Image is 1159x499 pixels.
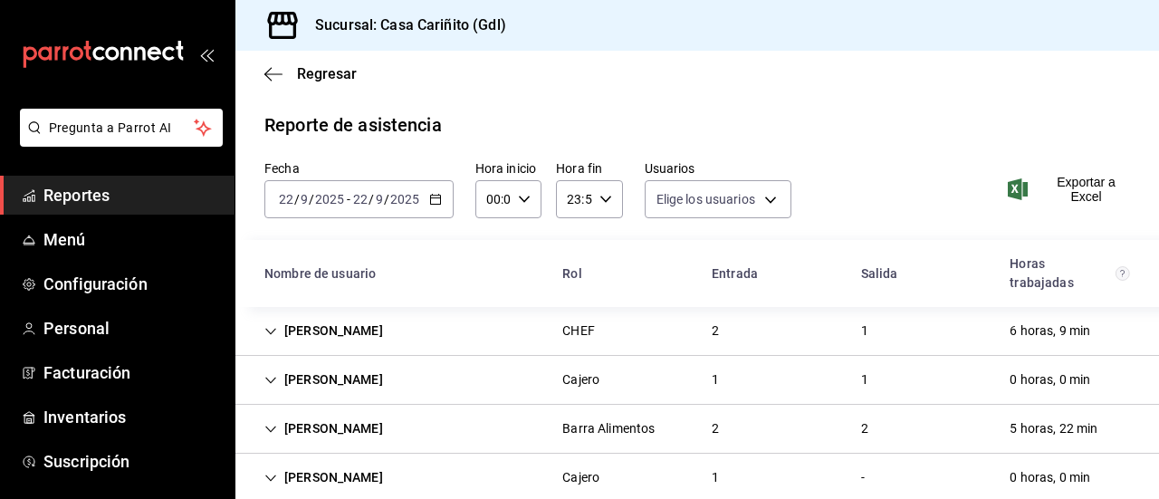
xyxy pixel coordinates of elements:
span: / [384,192,389,206]
label: Hora inicio [475,162,541,175]
span: Elige los usuarios [656,190,755,208]
span: Suscripción [43,449,220,474]
div: Cell [250,412,398,446]
button: open_drawer_menu [199,47,214,62]
div: Cell [250,461,398,494]
div: Head [235,240,1159,307]
div: Cell [548,461,614,494]
input: -- [278,192,294,206]
div: Cell [548,314,609,348]
div: Cajero [562,370,599,389]
div: Row [235,405,1159,454]
span: - [347,192,350,206]
span: Facturación [43,360,220,385]
div: HeadCell [548,257,697,291]
div: HeadCell [697,257,847,291]
label: Hora fin [556,162,622,175]
div: Cajero [562,468,599,487]
span: Pregunta a Parrot AI [49,119,195,138]
span: Personal [43,316,220,341]
div: Cell [250,363,398,397]
div: Cell [250,314,398,348]
div: HeadCell [995,247,1145,300]
div: Cell [995,314,1105,348]
div: Cell [847,363,883,397]
input: -- [352,192,369,206]
input: -- [300,192,309,206]
div: HeadCell [847,257,996,291]
span: Configuración [43,272,220,296]
label: Fecha [264,162,454,175]
input: -- [375,192,384,206]
a: Pregunta a Parrot AI [13,131,223,150]
button: Exportar a Excel [1011,175,1130,204]
div: Cell [697,461,733,494]
div: Cell [548,363,614,397]
div: Cell [995,363,1105,397]
span: Regresar [297,65,357,82]
div: Cell [847,412,883,446]
span: Menú [43,227,220,252]
span: Inventarios [43,405,220,429]
span: / [369,192,374,206]
button: Regresar [264,65,357,82]
div: Reporte de asistencia [264,111,442,139]
span: / [309,192,314,206]
svg: El total de horas trabajadas por usuario es el resultado de la suma redondeada del registro de ho... [1116,266,1130,281]
input: ---- [314,192,345,206]
label: Usuarios [645,162,792,175]
input: ---- [389,192,420,206]
div: Row [235,356,1159,405]
div: Cell [548,412,669,446]
div: HeadCell [250,257,548,291]
div: Cell [697,314,733,348]
span: Reportes [43,183,220,207]
div: Cell [847,314,883,348]
div: Cell [995,461,1105,494]
div: Cell [995,412,1112,446]
button: Pregunta a Parrot AI [20,109,223,147]
span: / [294,192,300,206]
div: Cell [697,363,733,397]
h3: Sucursal: Casa Cariñito (Gdl) [301,14,506,36]
div: Cell [697,412,733,446]
div: CHEF [562,321,595,341]
div: Barra Alimentos [562,419,655,438]
div: Cell [847,461,879,494]
div: Row [235,307,1159,356]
